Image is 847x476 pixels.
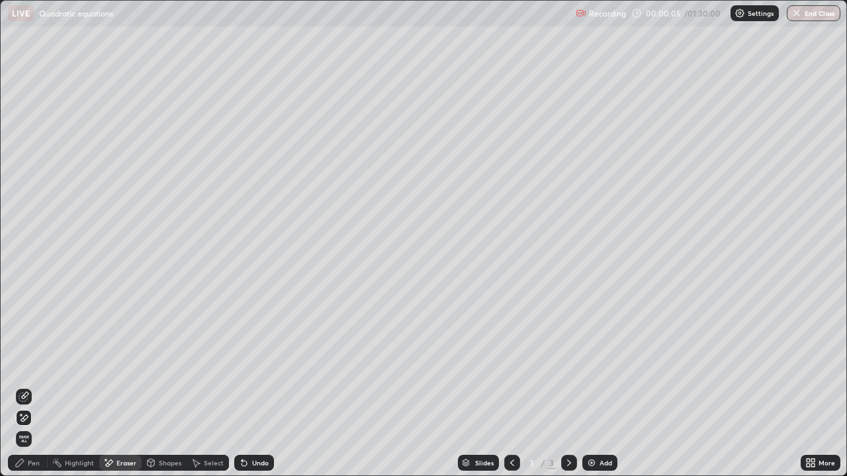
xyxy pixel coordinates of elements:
div: Eraser [116,459,136,466]
p: LIVE [12,8,30,19]
img: class-settings-icons [735,8,745,19]
div: Slides [475,459,494,466]
div: Undo [252,459,269,466]
div: / [541,459,545,467]
button: End Class [787,5,840,21]
p: Quadratic equations [39,8,113,19]
div: 3 [525,459,539,467]
img: recording.375f2c34.svg [576,8,586,19]
p: Settings [748,10,774,17]
img: end-class-cross [791,8,802,19]
div: Highlight [65,459,94,466]
span: Erase all [17,435,31,443]
div: More [819,459,835,466]
img: add-slide-button [586,457,597,468]
div: Pen [28,459,40,466]
div: 3 [548,457,556,469]
p: Recording [589,9,626,19]
div: Shapes [159,459,181,466]
div: Select [204,459,224,466]
div: Add [600,459,612,466]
